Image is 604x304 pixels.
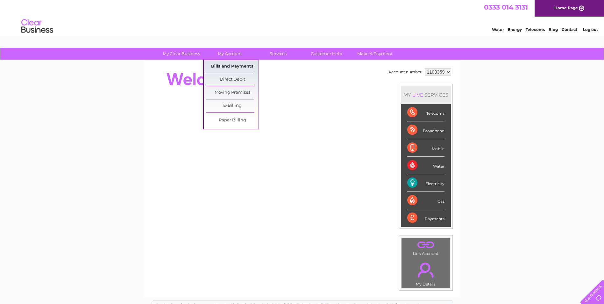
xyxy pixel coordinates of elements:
[407,174,444,192] div: Electricity
[152,4,453,31] div: Clear Business is a trading name of Verastar Limited (registered in [GEOGRAPHIC_DATA] No. 3667643...
[407,209,444,227] div: Payments
[401,257,451,288] td: My Details
[206,114,259,127] a: Paper Billing
[407,139,444,157] div: Mobile
[155,48,208,60] a: My Clear Business
[206,60,259,73] a: Bills and Payments
[206,86,259,99] a: Moving Premises
[206,99,259,112] a: E-Billing
[526,27,545,32] a: Telecoms
[562,27,577,32] a: Contact
[252,48,304,60] a: Services
[403,259,449,281] a: .
[401,86,451,104] div: MY SERVICES
[492,27,504,32] a: Water
[407,121,444,139] div: Broadband
[407,104,444,121] div: Telecoms
[411,92,424,98] div: LIVE
[349,48,401,60] a: Make A Payment
[203,48,256,60] a: My Account
[407,192,444,209] div: Gas
[206,73,259,86] a: Direct Debit
[407,157,444,174] div: Water
[583,27,598,32] a: Log out
[508,27,522,32] a: Energy
[403,239,449,250] a: .
[21,17,53,36] img: logo.png
[484,3,528,11] a: 0333 014 3131
[549,27,558,32] a: Blog
[401,237,451,257] td: Link Account
[387,67,423,77] td: Account number
[300,48,353,60] a: Customer Help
